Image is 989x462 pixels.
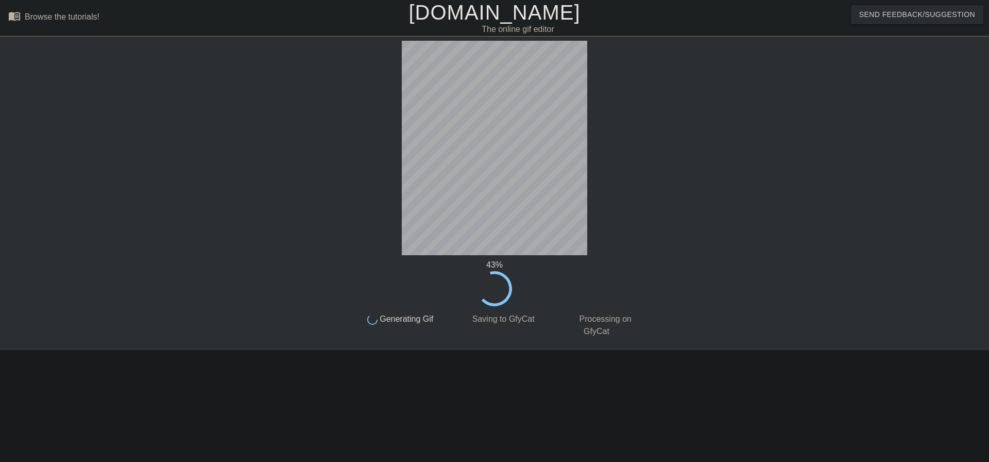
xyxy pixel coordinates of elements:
div: 43 % [349,259,640,271]
span: Processing on GfyCat [577,315,632,336]
div: Browse the tutorials! [25,12,99,21]
div: The online gif editor [335,23,701,36]
span: menu_book [8,10,21,22]
span: Send Feedback/Suggestion [859,8,975,21]
span: Generating Gif [378,315,434,323]
span: Saving to GfyCat [470,315,534,323]
button: Send Feedback/Suggestion [851,5,983,24]
a: [DOMAIN_NAME] [408,1,580,24]
a: Browse the tutorials! [8,10,99,26]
